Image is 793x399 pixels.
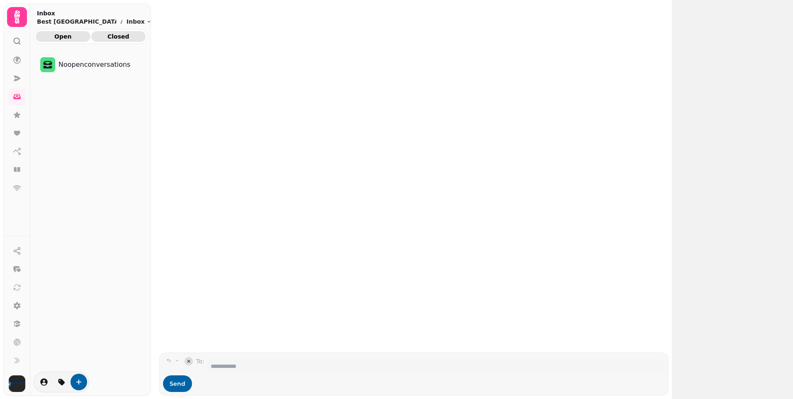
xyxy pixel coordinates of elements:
[37,17,117,26] p: Best [GEOGRAPHIC_DATA] venue - 83942
[126,17,151,26] button: Inbox
[7,375,27,392] button: User avatar
[53,374,70,390] button: tag-thread
[185,357,193,365] button: collapse
[196,357,204,374] label: To:
[71,374,87,390] button: create-convo
[163,375,192,392] button: Send
[58,60,130,70] p: No open conversations
[98,34,139,39] span: Closed
[42,34,84,39] span: Open
[9,375,25,392] img: User avatar
[37,9,151,17] h2: Inbox
[36,31,90,42] button: Open
[91,31,146,42] button: Closed
[37,17,151,26] nav: breadcrumb
[170,381,185,387] span: Send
